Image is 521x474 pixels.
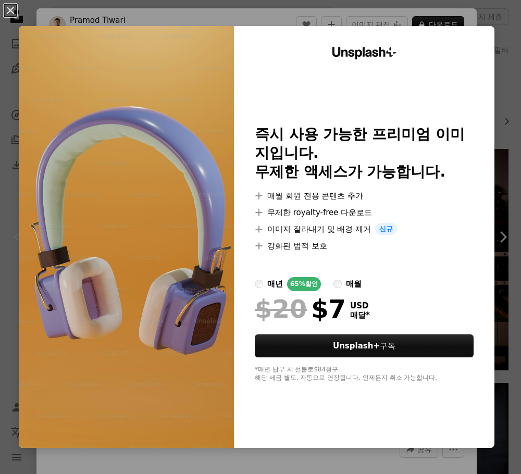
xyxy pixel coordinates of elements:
h2: 즉시 사용 가능한 프리미엄 이미지입니다. 무제한 액세스가 가능합니다. [255,125,474,181]
div: 65% 할인 [287,277,321,291]
li: 강화된 법적 보호 [255,240,474,252]
li: 무제한 royalty-free 다운로드 [255,206,474,219]
li: 이미지 잘라내기 및 배경 제거 [255,223,474,235]
li: 매월 회원 전용 콘텐츠 추가 [255,190,474,202]
input: 매월 [333,280,342,288]
span: 신규 [375,223,397,235]
div: 매월 [346,278,362,290]
input: 매년65%할인 [255,280,263,288]
div: *매년 납부 시 선불로 $84 청구 해당 세금 별도. 자동으로 연장됩니다. 언제든지 취소 가능합니다. [255,366,474,382]
div: 매년 [267,278,283,290]
strong: Unsplash+ [333,341,380,351]
button: Unsplash+구독 [255,334,474,357]
span: $20 [255,295,307,322]
span: USD [350,301,370,310]
div: $7 [255,295,346,322]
